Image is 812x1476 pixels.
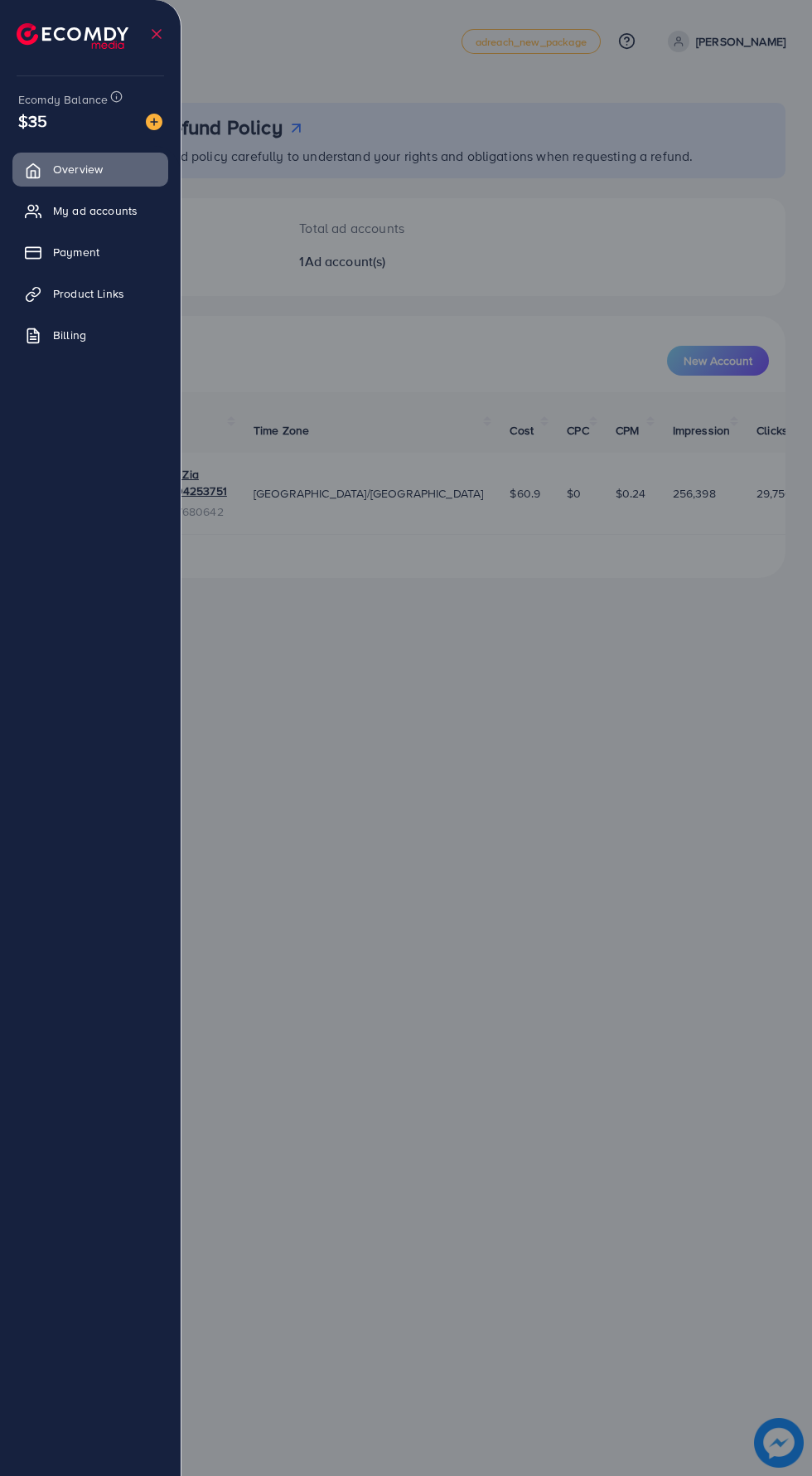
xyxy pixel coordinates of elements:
a: Product Links [12,277,168,310]
span: Overview [53,161,103,177]
span: My ad accounts [53,202,138,219]
a: Payment [12,235,168,269]
span: Ecomdy Balance [18,91,108,108]
a: Overview [12,153,168,186]
a: Billing [12,318,168,352]
span: $35 [18,109,47,133]
span: Payment [53,244,99,260]
a: My ad accounts [12,194,168,227]
img: logo [17,23,128,49]
span: Billing [53,327,86,343]
span: Product Links [53,285,124,302]
img: image [146,114,162,130]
